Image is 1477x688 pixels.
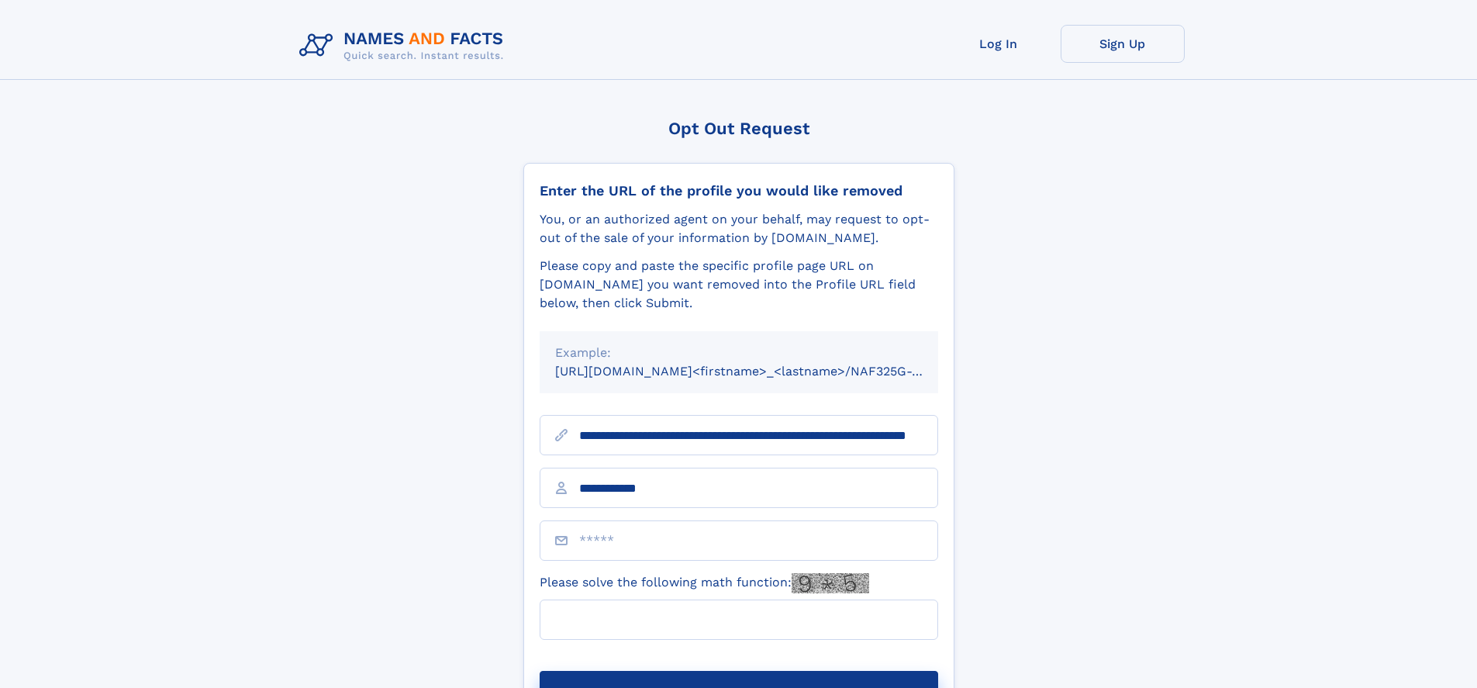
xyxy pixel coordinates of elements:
[540,573,869,593] label: Please solve the following math function:
[293,25,516,67] img: Logo Names and Facts
[555,344,923,362] div: Example:
[540,257,938,313] div: Please copy and paste the specific profile page URL on [DOMAIN_NAME] you want removed into the Pr...
[540,182,938,199] div: Enter the URL of the profile you would like removed
[523,119,954,138] div: Opt Out Request
[555,364,968,379] small: [URL][DOMAIN_NAME]<firstname>_<lastname>/NAF325G-xxxxxxxx
[1061,25,1185,63] a: Sign Up
[937,25,1061,63] a: Log In
[540,210,938,247] div: You, or an authorized agent on your behalf, may request to opt-out of the sale of your informatio...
